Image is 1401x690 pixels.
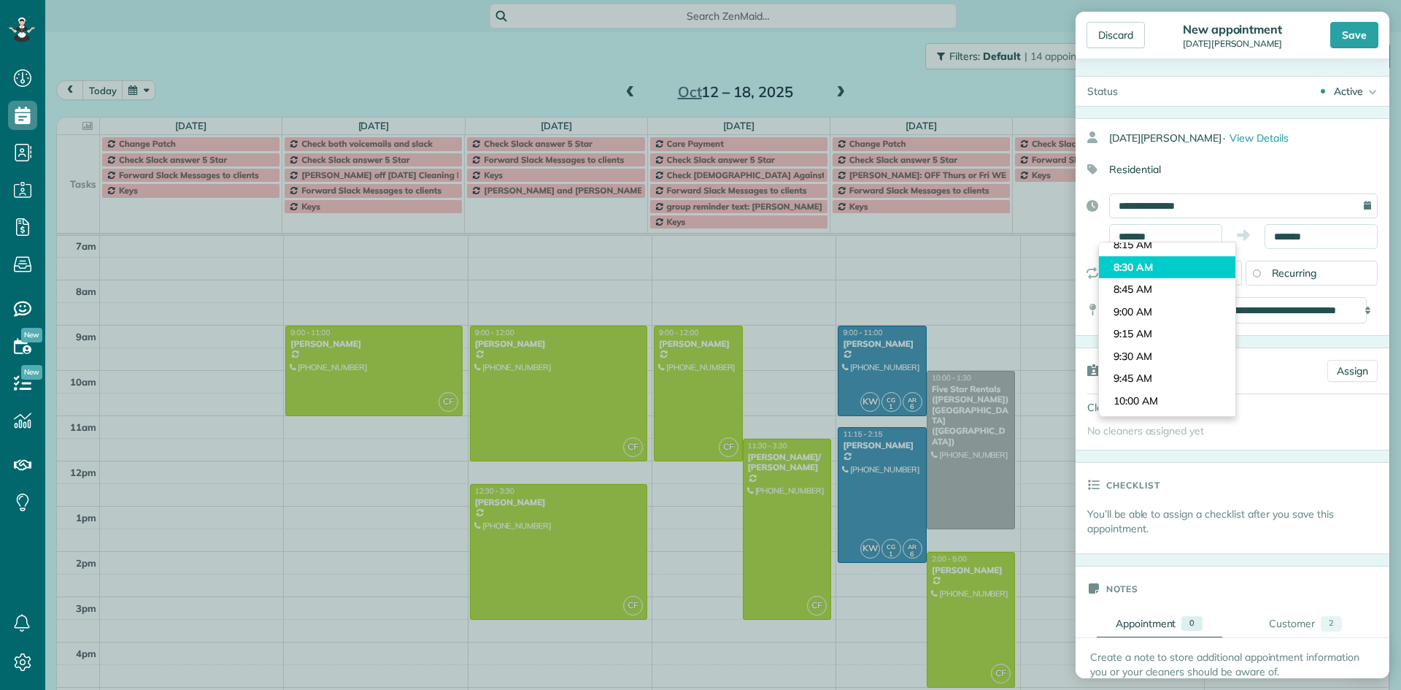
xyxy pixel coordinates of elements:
[1099,390,1235,413] li: 10:00 AM
[1106,463,1160,507] h3: Checklist
[1334,84,1363,99] div: Active
[21,328,42,342] span: New
[1109,125,1389,151] div: [DATE][PERSON_NAME]
[1269,616,1315,632] div: Customer
[1099,256,1235,279] li: 8:30 AM
[1087,424,1204,437] span: No cleaners assigned yet
[1330,22,1378,48] div: Save
[1076,394,1178,421] div: Cleaners
[21,365,42,380] span: New
[1087,507,1389,536] p: You’ll be able to assign a checklist after you save this appointment.
[1076,157,1378,182] div: Residential
[1099,234,1235,256] li: 8:15 AM
[1321,616,1342,632] div: 2
[1106,567,1138,610] h3: Notes
[1327,360,1378,382] a: Assign
[1178,39,1286,49] div: [DATE][PERSON_NAME]
[1099,367,1235,390] li: 9:45 AM
[1076,77,1130,106] div: Status
[1178,22,1286,37] div: New appointment
[1223,131,1225,145] span: ·
[1090,650,1375,679] p: Create a note to store additional appointment information you or your cleaners should be aware of.
[1099,345,1235,368] li: 9:30 AM
[1181,616,1203,631] div: 0
[1116,616,1176,631] div: Appointment
[1230,131,1289,145] span: View Details
[1272,267,1317,280] span: Recurring
[1253,269,1260,277] input: Recurring
[1099,323,1235,345] li: 9:15 AM
[1099,278,1235,301] li: 8:45 AM
[1087,22,1145,48] div: Discard
[1099,412,1235,434] li: 10:15 AM
[1099,301,1235,323] li: 9:00 AM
